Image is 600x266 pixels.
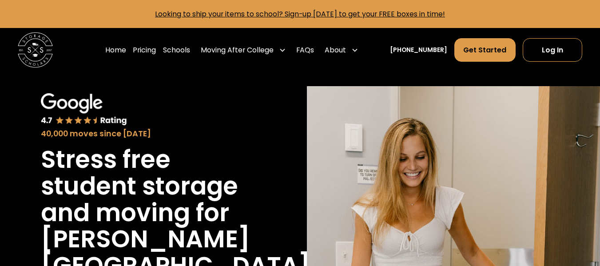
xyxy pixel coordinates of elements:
a: Looking to ship your items to school? Sign-up [DATE] to get your FREE boxes in time! [155,9,445,19]
a: FAQs [296,38,314,62]
div: About [325,45,346,56]
a: Log In [523,38,582,62]
div: Moving After College [197,38,289,62]
img: Google 4.7 star rating [41,93,127,126]
div: About [321,38,362,62]
img: Storage Scholars main logo [18,32,53,67]
a: Home [105,38,126,62]
a: Pricing [133,38,156,62]
a: [PHONE_NUMBER] [390,45,447,55]
div: 40,000 moves since [DATE] [41,128,252,140]
div: Moving After College [201,45,274,56]
a: Schools [163,38,190,62]
a: Get Started [454,38,516,62]
h1: Stress free student storage and moving for [41,147,252,226]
